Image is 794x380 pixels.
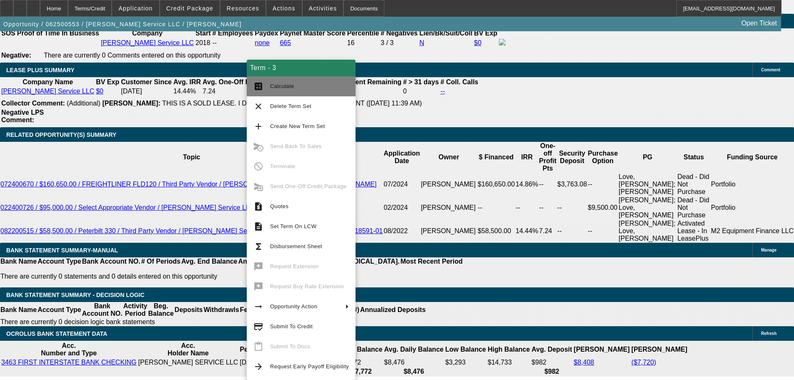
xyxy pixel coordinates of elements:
[677,142,711,173] th: Status
[557,173,587,196] td: $3,763.08
[160,0,220,16] button: Credit Package
[677,219,711,243] td: Activated Lease - In LeasePlus
[1,359,137,366] a: 3463 FIRST INTERSTATE BANK CHECKING
[0,227,383,234] a: 082200515 / $58,500.00 / Peterbilt 330 / Third Party Vendor / [PERSON_NAME] Service LLC / [PERSON...
[340,342,383,357] th: End. Balance
[445,358,486,367] td: $3,293
[0,204,315,211] a: 022400726 / $95,000.00 / Select Appropriate Vendor / [PERSON_NAME] Service LLC / [PERSON_NAME]
[37,302,82,318] th: Account Type
[531,367,572,376] th: $982
[384,367,444,376] th: $8,476
[384,342,444,357] th: Avg. Daily Balance
[270,223,316,229] span: Set Term On LCW
[173,78,201,86] b: Avg. IRR
[421,173,477,196] td: [PERSON_NAME]
[477,142,515,173] th: $ Financed
[253,81,263,91] mat-icon: calculate
[101,39,194,46] a: [PERSON_NAME] Service LLC
[557,219,587,243] td: --
[477,196,515,219] td: --
[677,173,711,196] td: Dead - Did Not Purchase
[3,21,242,28] span: Opportunity / 062500553 / [PERSON_NAME] Service LLC / [PERSON_NAME]
[618,173,677,196] td: Love, [PERSON_NAME]; [PERSON_NAME]
[531,358,572,367] td: $982
[403,87,439,96] td: 0
[711,142,794,173] th: Funding Source
[445,342,486,357] th: Low Balance
[477,173,515,196] td: $160,650.00
[403,78,439,86] b: # > 31 days
[761,68,780,72] span: Comment
[270,123,325,129] span: Create New Term Set
[631,359,656,366] a: ($7,720)
[202,87,277,96] td: 7.24
[574,359,594,366] a: $8,408
[96,88,103,95] a: $0
[0,273,463,280] p: There are currently 0 statements and 0 details entered on this opportunity
[441,88,445,95] a: --
[421,219,477,243] td: [PERSON_NAME]
[515,196,539,219] td: --
[266,0,302,16] button: Actions
[195,38,211,48] td: 2018
[44,52,220,59] span: There are currently 0 Comments entered on this opportunity
[340,358,383,367] td: $7,772
[270,303,318,310] span: Opportunity Action
[587,142,618,173] th: Purchase Option
[23,78,73,86] b: Company Name
[6,292,145,298] span: Bank Statement Summary - Decision Logic
[539,196,557,219] td: --
[419,39,424,46] a: N
[102,100,160,107] b: [PERSON_NAME]:
[499,39,506,45] img: facebook-icon.png
[240,302,255,318] th: Fees
[587,173,618,196] td: --
[138,342,239,357] th: Acc. Holder Name
[711,219,794,243] td: M2 Equipment Finance LLC
[419,30,472,37] b: Lien/Bk/Suit/Coll
[761,331,776,336] span: Refresh
[138,358,239,367] td: [PERSON_NAME] SERVICE LLC
[253,221,263,232] mat-icon: description
[383,196,421,219] td: 02/2024
[270,83,294,89] span: Calculate
[166,5,213,12] span: Credit Package
[711,173,794,196] td: Portfolio
[253,121,263,131] mat-icon: add
[112,0,159,16] button: Application
[270,363,349,370] span: Request Early Payoff Eligibility
[118,5,153,12] span: Application
[487,342,530,357] th: High Balance
[6,330,107,337] span: OCROLUS BANK STATEMENT DATA
[711,196,794,219] td: Portfolio
[162,100,422,107] span: THIS IS A SOLD LEASE. I DONT HAVE HISTORY WITH ACCOUNT ([DATE] 11:39 AM)
[738,16,780,30] a: Open Ticket
[487,358,530,367] td: $14,733
[227,5,259,12] span: Resources
[270,103,311,109] span: Delete Term Set
[539,142,557,173] th: One-off Profit Pts
[253,362,263,372] mat-icon: arrow_forward
[203,302,239,318] th: Withdrawls
[273,5,296,12] span: Actions
[531,342,572,357] th: Avg. Deposit
[1,342,137,357] th: Acc. Number and Type
[255,39,270,46] a: none
[515,219,539,243] td: 14.44%
[441,78,478,86] b: # Coll. Calls
[557,196,587,219] td: --
[381,30,418,37] b: # Negatives
[574,342,630,357] th: [PERSON_NAME]
[67,100,100,107] span: (Additional)
[247,60,356,76] div: Term - 3
[383,173,421,196] td: 07/2024
[96,78,119,86] b: BV Exp
[474,30,497,37] b: BV Exp
[474,39,481,46] a: $0
[618,142,677,173] th: PG
[347,30,379,37] b: Percentile
[400,257,463,266] th: Most Recent Period
[384,358,444,367] td: $8,476
[631,342,688,357] th: [PERSON_NAME]
[6,247,118,254] span: BANK STATEMENT SUMMARY-MANUAL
